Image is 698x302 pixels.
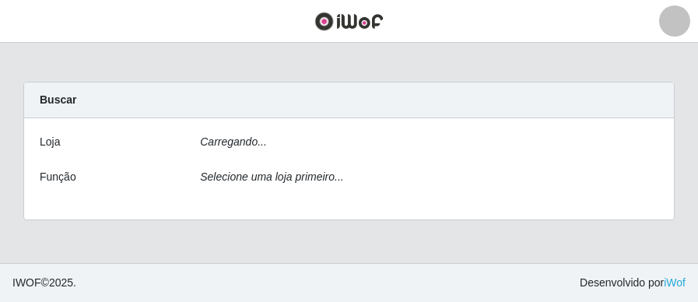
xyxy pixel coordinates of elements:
[40,93,76,106] strong: Buscar
[200,170,343,183] i: Selecione uma loja primeiro...
[580,275,686,291] span: Desenvolvido por
[200,135,267,148] i: Carregando...
[314,12,384,31] img: CoreUI Logo
[12,276,41,289] span: IWOF
[40,134,60,150] label: Loja
[12,275,76,291] span: © 2025 .
[40,169,76,185] label: Função
[664,276,686,289] a: iWof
